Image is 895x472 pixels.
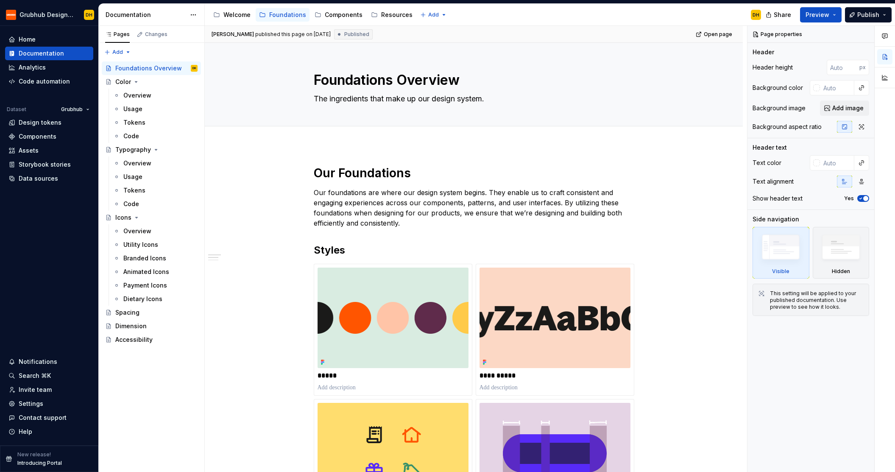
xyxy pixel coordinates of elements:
p: px [859,64,866,71]
div: Visible [753,227,809,279]
div: Grubhub Design System [20,11,74,19]
a: Components [5,130,93,143]
div: Tokens [123,118,145,127]
div: Tokens [123,186,145,195]
img: ef3d183b-b9bc-45fe-8f71-a294e9ec39ad.png [318,268,468,368]
a: Dimension [102,319,201,333]
div: Contact support [19,413,67,422]
a: Documentation [5,47,93,60]
div: Dimension [115,322,147,330]
div: Visible [772,268,789,275]
div: Foundations Overview [115,64,182,73]
a: Open page [693,28,736,40]
button: Publish [845,7,892,22]
span: Open page [704,31,732,38]
img: 4e8d6f31-f5cf-47b4-89aa-e4dec1dc0822.png [6,10,16,20]
div: Header text [753,143,787,152]
div: Color [115,78,131,86]
div: Home [19,35,36,44]
a: Color [102,75,201,89]
a: Code [110,197,201,211]
span: Add [112,49,123,56]
div: Background image [753,104,806,112]
span: Add [428,11,439,18]
span: Preview [806,11,829,19]
div: Welcome [223,11,251,19]
div: Assets [19,146,39,155]
a: Spacing [102,306,201,319]
div: Icons [115,213,131,222]
div: Overview [123,227,151,235]
div: Hidden [832,268,850,275]
p: Our foundations are where our design system begins. They enable us to craft consistent and engagi... [314,187,634,228]
div: Components [325,11,362,19]
div: Design tokens [19,118,61,127]
div: Spacing [115,308,139,317]
div: Accessibility [115,335,153,344]
textarea: Foundations Overview [312,70,633,90]
div: Show header text [753,194,803,203]
div: Usage [123,173,142,181]
div: Code automation [19,77,70,86]
a: Tokens [110,116,201,129]
a: Utility Icons [110,238,201,251]
a: Animated Icons [110,265,201,279]
input: Auto [827,60,859,75]
div: Utility Icons [123,240,158,249]
a: Icons [102,211,201,224]
h2: Styles [314,243,634,257]
div: Overview [123,159,151,168]
div: Notifications [19,357,57,366]
a: Home [5,33,93,46]
div: Dataset [7,106,26,113]
button: Add image [820,101,869,116]
div: Dietary Icons [123,295,162,303]
div: Payment Icons [123,281,167,290]
div: Pages [105,31,130,38]
a: Usage [110,170,201,184]
div: Code [123,132,139,140]
a: Data sources [5,172,93,185]
div: Analytics [19,63,46,72]
div: Code [123,200,139,208]
button: Help [5,425,93,438]
div: Data sources [19,174,58,183]
div: Background aspect ratio [753,123,822,131]
label: Yes [844,195,854,202]
div: Page tree [102,61,201,346]
a: Resources [368,8,416,22]
a: Branded Icons [110,251,201,265]
button: Contact support [5,411,93,425]
span: Share [774,11,791,19]
div: Help [19,427,32,436]
a: Overview [110,224,201,238]
div: Settings [19,399,43,408]
a: Invite team [5,383,93,397]
a: Code automation [5,75,93,88]
span: Publish [857,11,879,19]
a: Storybook stories [5,158,93,171]
a: Analytics [5,61,93,74]
button: Grubhub [57,103,93,115]
div: Foundations [269,11,306,19]
div: Header [753,48,774,56]
h1: Our Foundations [314,165,634,181]
textarea: The ingredients that make up our design system. [312,92,633,106]
div: DH [192,64,196,73]
a: Accessibility [102,333,201,346]
input: Auto [820,155,854,170]
a: Foundations [256,8,309,22]
a: Foundations OverviewDH [102,61,201,75]
div: Animated Icons [123,268,169,276]
div: Components [19,132,56,141]
a: Settings [5,397,93,411]
div: Search ⌘K [19,371,51,380]
button: Add [418,9,449,21]
div: Typography [115,145,151,154]
button: Add [102,46,134,58]
div: Usage [123,105,142,113]
span: Published [344,31,369,38]
div: Overview [123,91,151,100]
span: [PERSON_NAME] [212,31,254,38]
a: Usage [110,102,201,116]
